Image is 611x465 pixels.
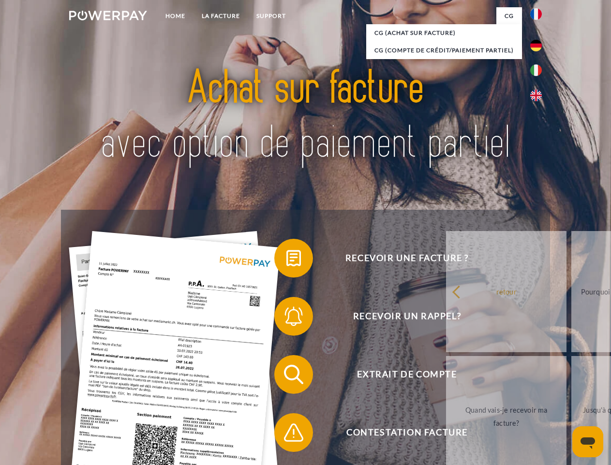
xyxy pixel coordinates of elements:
img: qb_bell.svg [282,304,306,328]
img: title-powerpay_fr.svg [92,46,519,186]
img: en [530,90,542,101]
a: Support [248,7,294,25]
button: Recevoir un rappel? [274,297,526,336]
button: Extrait de compte [274,355,526,394]
span: Extrait de compte [288,355,525,394]
button: Recevoir une facture ? [274,239,526,278]
img: de [530,40,542,51]
a: LA FACTURE [194,7,248,25]
div: Quand vais-je recevoir ma facture? [452,403,561,430]
img: qb_bill.svg [282,246,306,270]
img: qb_warning.svg [282,420,306,445]
div: retour [452,285,561,298]
a: CG [496,7,522,25]
img: qb_search.svg [282,362,306,387]
span: Recevoir un rappel? [288,297,525,336]
button: Contestation Facture [274,413,526,452]
a: Home [157,7,194,25]
span: Contestation Facture [288,413,525,452]
a: CG (achat sur facture) [366,24,522,42]
a: CG (Compte de crédit/paiement partiel) [366,42,522,59]
img: logo-powerpay-white.svg [69,11,147,20]
img: it [530,64,542,76]
img: fr [530,8,542,20]
span: Recevoir une facture ? [288,239,525,278]
iframe: Bouton de lancement de la fenêtre de messagerie [572,426,603,457]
